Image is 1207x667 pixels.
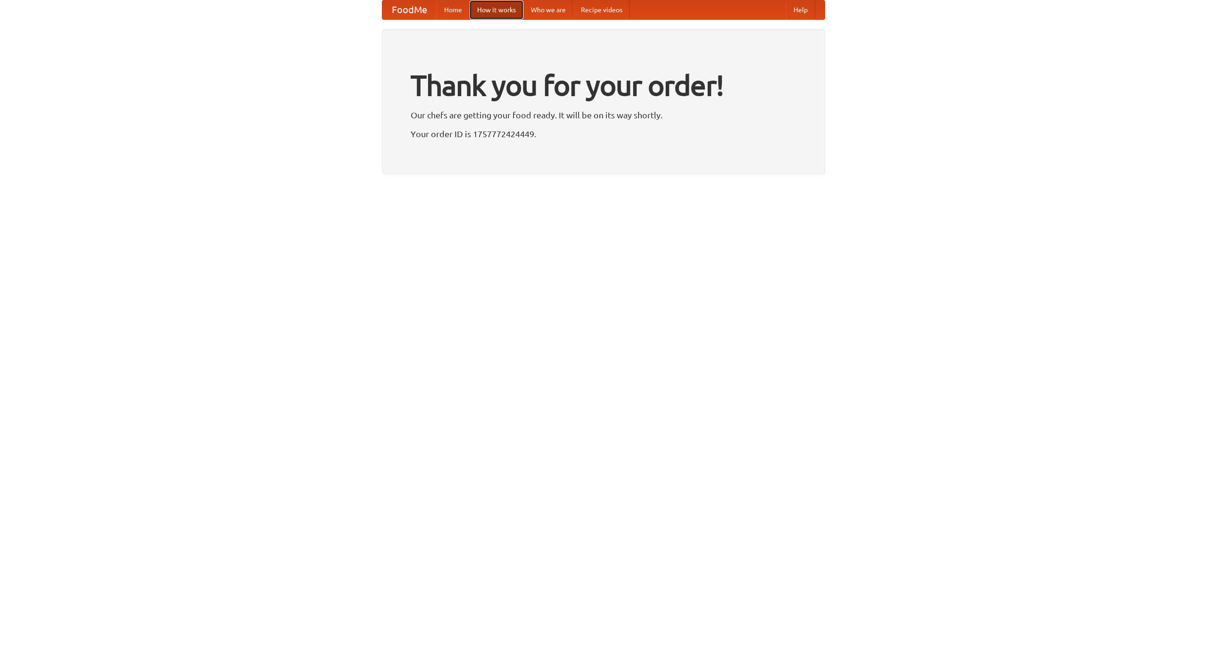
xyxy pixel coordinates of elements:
[382,0,437,19] a: FoodMe
[411,108,796,122] p: Our chefs are getting your food ready. It will be on its way shortly.
[573,0,630,19] a: Recipe videos
[786,0,815,19] a: Help
[437,0,470,19] a: Home
[411,127,796,141] p: Your order ID is 1757772424449.
[470,0,523,19] a: How it works
[411,63,796,108] h1: Thank you for your order!
[523,0,573,19] a: Who we are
